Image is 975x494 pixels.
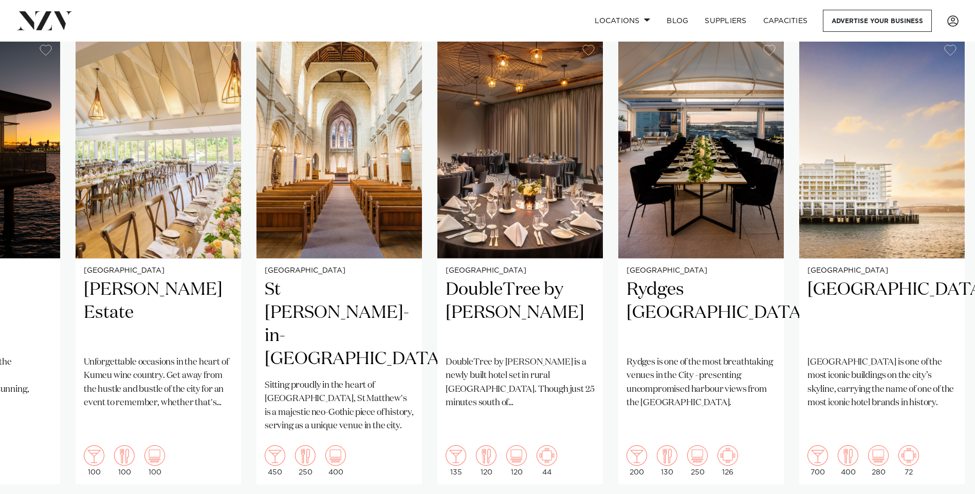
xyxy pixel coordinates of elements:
[799,36,965,484] swiper-slide: 17 / 25
[144,445,165,476] div: 100
[325,445,346,476] div: 400
[16,11,72,30] img: nzv-logo.png
[898,445,919,476] div: 72
[84,267,233,275] small: [GEOGRAPHIC_DATA]
[807,356,956,410] p: [GEOGRAPHIC_DATA] is one of the most iconic buildings on the city’s skyline, carrying the name of...
[76,36,241,484] a: [GEOGRAPHIC_DATA] [PERSON_NAME] Estate Unforgettable occasions in the heart of Kumeu wine country...
[265,445,285,466] img: cocktail.png
[586,10,658,32] a: Locations
[627,445,647,466] img: cocktail.png
[696,10,755,32] a: SUPPLIERS
[265,278,414,371] h2: St [PERSON_NAME]-in-[GEOGRAPHIC_DATA]
[755,10,816,32] a: Capacities
[537,445,557,476] div: 44
[76,36,241,484] swiper-slide: 13 / 25
[446,445,466,476] div: 135
[446,267,595,275] small: [GEOGRAPHIC_DATA]
[807,445,828,476] div: 700
[84,445,104,466] img: cocktail.png
[265,445,285,476] div: 450
[627,445,647,476] div: 200
[807,278,956,348] h2: [GEOGRAPHIC_DATA]
[265,267,414,275] small: [GEOGRAPHIC_DATA]
[437,36,603,258] img: Corporate gala dinner setup at Hilton Karaka
[868,445,889,476] div: 280
[799,36,965,484] a: [GEOGRAPHIC_DATA] [GEOGRAPHIC_DATA] [GEOGRAPHIC_DATA] is one of the most iconic buildings on the ...
[718,445,738,466] img: meeting.png
[114,445,135,466] img: dining.png
[325,445,346,466] img: theatre.png
[295,445,316,476] div: 250
[657,445,677,466] img: dining.png
[868,445,889,466] img: theatre.png
[627,267,776,275] small: [GEOGRAPHIC_DATA]
[807,267,956,275] small: [GEOGRAPHIC_DATA]
[446,356,595,410] p: DoubleTree by [PERSON_NAME] is a newly built hotel set in rural [GEOGRAPHIC_DATA]. Though just 25...
[446,278,595,348] h2: DoubleTree by [PERSON_NAME]
[256,36,422,484] swiper-slide: 14 / 25
[627,278,776,348] h2: Rydges [GEOGRAPHIC_DATA]
[476,445,496,466] img: dining.png
[446,445,466,466] img: cocktail.png
[658,10,696,32] a: BLOG
[618,36,784,484] swiper-slide: 16 / 25
[618,36,784,484] a: [GEOGRAPHIC_DATA] Rydges [GEOGRAPHIC_DATA] Rydges is one of the most breathtaking venues in the C...
[437,36,603,484] a: Corporate gala dinner setup at Hilton Karaka [GEOGRAPHIC_DATA] DoubleTree by [PERSON_NAME] Double...
[687,445,708,476] div: 250
[114,445,135,476] div: 100
[627,356,776,410] p: Rydges is one of the most breathtaking venues in the City - presenting uncompromised harbour view...
[256,36,422,484] a: [GEOGRAPHIC_DATA] St [PERSON_NAME]-in-[GEOGRAPHIC_DATA] Sitting proudly in the heart of [GEOGRAPH...
[84,445,104,476] div: 100
[265,379,414,433] p: Sitting proudly in the heart of [GEOGRAPHIC_DATA], St Matthew's is a majestic neo-Gothic piece of...
[295,445,316,466] img: dining.png
[506,445,527,466] img: theatre.png
[657,445,677,476] div: 130
[84,356,233,410] p: Unforgettable occasions in the heart of Kumeu wine country. Get away from the hustle and bustle o...
[687,445,708,466] img: theatre.png
[144,445,165,466] img: theatre.png
[838,445,858,466] img: dining.png
[898,445,919,466] img: meeting.png
[437,36,603,484] swiper-slide: 15 / 25
[476,445,496,476] div: 120
[823,10,932,32] a: Advertise your business
[537,445,557,466] img: meeting.png
[506,445,527,476] div: 120
[84,278,233,348] h2: [PERSON_NAME] Estate
[807,445,828,466] img: cocktail.png
[718,445,738,476] div: 126
[838,445,858,476] div: 400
